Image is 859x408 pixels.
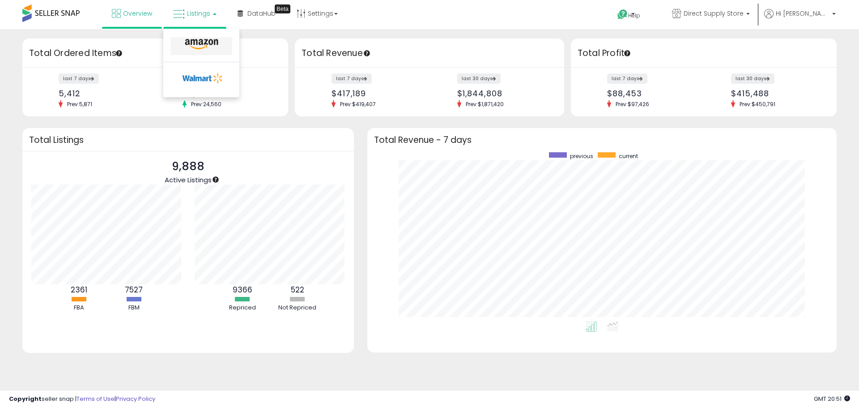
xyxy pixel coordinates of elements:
[607,73,647,84] label: last 7 days
[617,9,628,20] i: Get Help
[684,9,744,18] span: Direct Supply Store
[731,89,821,98] div: $415,488
[216,304,269,312] div: Repriced
[735,100,780,108] span: Prev: $450,791
[374,137,830,143] h3: Total Revenue - 7 days
[619,152,638,160] span: current
[628,12,640,19] span: Help
[336,100,380,108] span: Prev: $419,407
[302,47,557,60] h3: Total Revenue
[275,4,290,13] div: Tooltip anchor
[52,304,106,312] div: FBA
[764,9,836,29] a: Hi [PERSON_NAME]
[59,73,99,84] label: last 7 days
[187,100,226,108] span: Prev: 24,560
[578,47,830,60] h3: Total Profit
[183,89,272,98] div: 25,278
[63,100,97,108] span: Prev: 5,871
[123,9,152,18] span: Overview
[107,304,161,312] div: FBM
[212,176,220,184] div: Tooltip anchor
[457,73,501,84] label: last 30 days
[457,89,549,98] div: $1,844,808
[29,137,347,143] h3: Total Listings
[115,49,123,57] div: Tooltip anchor
[233,284,252,295] b: 9366
[77,395,115,403] a: Terms of Use
[623,49,631,57] div: Tooltip anchor
[29,47,281,60] h3: Total Ordered Items
[247,9,276,18] span: DataHub
[610,2,658,29] a: Help
[59,89,149,98] div: 5,412
[363,49,371,57] div: Tooltip anchor
[271,304,324,312] div: Not Repriced
[570,152,593,160] span: previous
[332,73,372,84] label: last 7 days
[71,284,87,295] b: 2361
[611,100,654,108] span: Prev: $97,426
[814,395,850,403] span: 2025-10-7 20:51 GMT
[731,73,774,84] label: last 30 days
[125,284,143,295] b: 7527
[291,284,304,295] b: 522
[776,9,829,18] span: Hi [PERSON_NAME]
[165,158,212,175] p: 9,888
[165,175,212,185] span: Active Listings
[332,89,423,98] div: $417,189
[116,395,155,403] a: Privacy Policy
[607,89,697,98] div: $88,453
[187,9,210,18] span: Listings
[461,100,508,108] span: Prev: $1,871,420
[9,395,155,404] div: seller snap | |
[9,395,42,403] strong: Copyright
